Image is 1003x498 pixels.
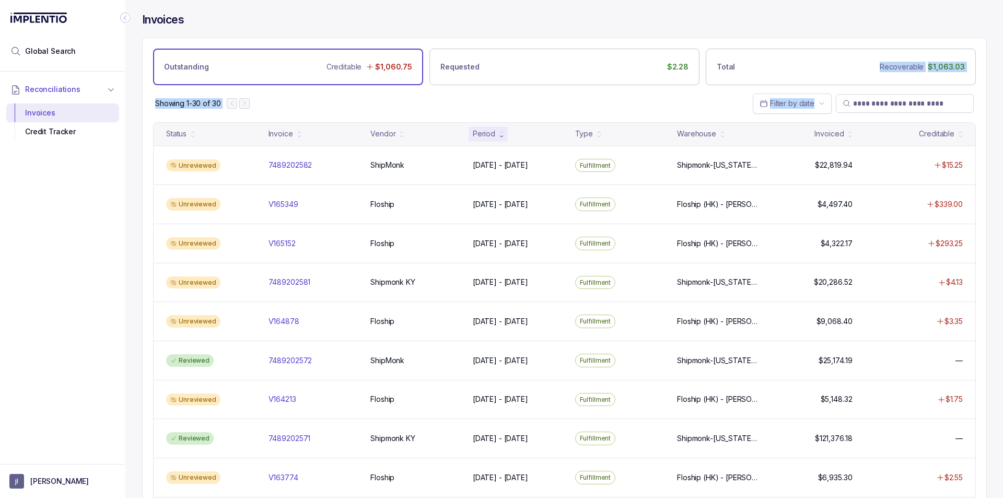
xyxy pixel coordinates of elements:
button: User initials[PERSON_NAME] [9,474,116,489]
p: Floship [370,316,394,327]
p: Floship (HK) - [PERSON_NAME] 1 [677,316,759,327]
p: Floship (HK) - [PERSON_NAME] 1 [677,238,759,249]
p: [PERSON_NAME] [30,476,89,487]
p: Floship (HK) - [PERSON_NAME] 1 [677,472,759,483]
div: Unreviewed [166,315,220,328]
p: $6,935.30 [818,472,853,483]
p: — [955,433,963,444]
div: Unreviewed [166,276,220,289]
p: Fulfillment [580,433,611,444]
p: [DATE] - [DATE] [473,472,528,483]
button: Reconciliations [6,78,119,101]
div: Invoice [269,129,293,139]
p: Fulfillment [580,316,611,327]
p: $1,063.03 [928,62,965,72]
p: $20,286.52 [814,277,853,287]
p: $22,819.94 [815,160,853,170]
div: Unreviewed [166,159,220,172]
p: V164878 [269,316,299,327]
p: 7489202571 [269,433,311,444]
div: Reconciliations [6,101,119,144]
span: Reconciliations [25,84,80,95]
p: Fulfillment [580,199,611,210]
div: Status [166,129,186,139]
p: $15.25 [942,160,963,170]
p: Fulfillment [580,472,611,483]
p: Floship [370,472,394,483]
button: Date Range Picker [753,94,832,113]
p: 7489202581 [269,277,311,287]
div: Invoiced [814,129,844,139]
p: Total [717,62,735,72]
p: — [955,355,963,366]
div: Invoices [15,103,111,122]
p: [DATE] - [DATE] [473,199,528,210]
p: $5,148.32 [821,394,853,404]
p: Recoverable [880,62,924,72]
span: Filter by date [770,99,814,108]
p: V163774 [269,472,298,483]
p: $4.13 [946,277,963,287]
p: Shipmonk KY [370,433,415,444]
div: Unreviewed [166,198,220,211]
p: Shipmonk-[US_STATE], Shipmonk-[US_STATE], Shipmonk-[US_STATE] [677,277,759,287]
search: Date Range Picker [760,98,814,109]
p: $339.00 [935,199,963,210]
p: $3.35 [944,316,963,327]
p: V165152 [269,238,296,249]
h4: Invoices [142,13,184,27]
p: Floship (HK) - [PERSON_NAME] 1 [677,199,759,210]
p: Shipmonk KY [370,277,415,287]
p: Creditable [326,62,362,72]
p: Fulfillment [580,238,611,249]
p: $2.28 [667,62,689,72]
p: 7489202572 [269,355,312,366]
p: $121,376.18 [815,433,852,444]
span: Global Search [25,46,76,56]
p: $25,174.19 [819,355,853,366]
p: Fulfillment [580,395,611,405]
p: ShipMonk [370,355,404,366]
p: Fulfillment [580,277,611,288]
p: V164213 [269,394,296,404]
p: $1,060.75 [375,62,412,72]
div: Reviewed [166,354,214,367]
div: Reviewed [166,432,214,445]
p: ShipMonk [370,160,404,170]
p: Floship [370,394,394,404]
p: V165349 [269,199,298,210]
div: Period [473,129,495,139]
p: [DATE] - [DATE] [473,433,528,444]
p: [DATE] - [DATE] [473,160,528,170]
div: Remaining page entries [155,98,220,109]
p: 7489202582 [269,160,312,170]
div: Unreviewed [166,471,220,484]
p: Requested [440,62,480,72]
p: [DATE] - [DATE] [473,355,528,366]
p: Fulfillment [580,355,611,366]
p: $9,068.40 [817,316,853,327]
div: Unreviewed [166,237,220,250]
span: User initials [9,474,24,489]
p: [DATE] - [DATE] [473,277,528,287]
p: $293.25 [936,238,963,249]
div: Type [575,129,593,139]
p: [DATE] - [DATE] [473,316,528,327]
p: Shipmonk-[US_STATE], Shipmonk-[US_STATE], Shipmonk-[US_STATE] [677,433,759,444]
p: $4,322.17 [821,238,853,249]
p: [DATE] - [DATE] [473,394,528,404]
p: Outstanding [164,62,208,72]
div: Vendor [370,129,395,139]
p: Shipmonk-[US_STATE], Shipmonk-[US_STATE], Shipmonk-[US_STATE] [677,160,759,170]
div: Unreviewed [166,393,220,406]
p: Shipmonk-[US_STATE], Shipmonk-[US_STATE], Shipmonk-[US_STATE] [677,355,759,366]
div: Credit Tracker [15,122,111,141]
p: Fulfillment [580,160,611,171]
div: Creditable [919,129,954,139]
p: $1.75 [946,394,963,404]
div: Warehouse [677,129,716,139]
p: Floship (HK) - [PERSON_NAME] 1 [677,394,759,404]
p: Floship [370,199,394,210]
p: Showing 1-30 of 30 [155,98,220,109]
p: Floship [370,238,394,249]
